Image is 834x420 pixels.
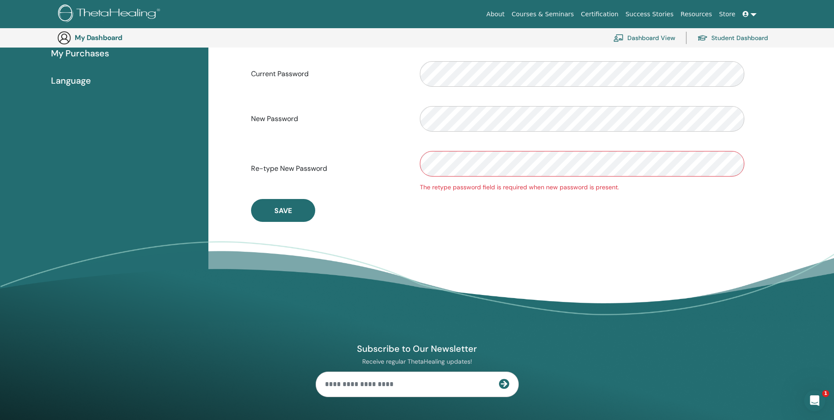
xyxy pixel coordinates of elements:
[804,390,825,411] iframe: Intercom live chat
[58,4,163,24] img: logo.png
[697,34,708,42] img: graduation-cap.svg
[483,6,508,22] a: About
[316,357,519,365] p: Receive regular ThetaHealing updates!
[822,390,829,397] span: 1
[75,33,163,42] h3: My Dashboard
[577,6,622,22] a: Certification
[613,34,624,42] img: chalkboard-teacher.svg
[316,343,519,354] h4: Subscribe to Our Newsletter
[51,74,91,87] span: Language
[508,6,578,22] a: Courses & Seminars
[716,6,739,22] a: Store
[677,6,716,22] a: Resources
[244,66,413,82] label: Current Password
[244,160,413,177] label: Re-type New Password
[697,28,768,48] a: Student Dashboard
[244,111,413,127] label: New Password
[51,47,109,60] span: My Purchases
[613,28,675,48] a: Dashboard View
[274,206,292,215] span: Save
[251,199,315,222] button: Save
[420,183,744,192] div: The retype password field is required when new password is present.
[622,6,677,22] a: Success Stories
[57,31,71,45] img: generic-user-icon.jpg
